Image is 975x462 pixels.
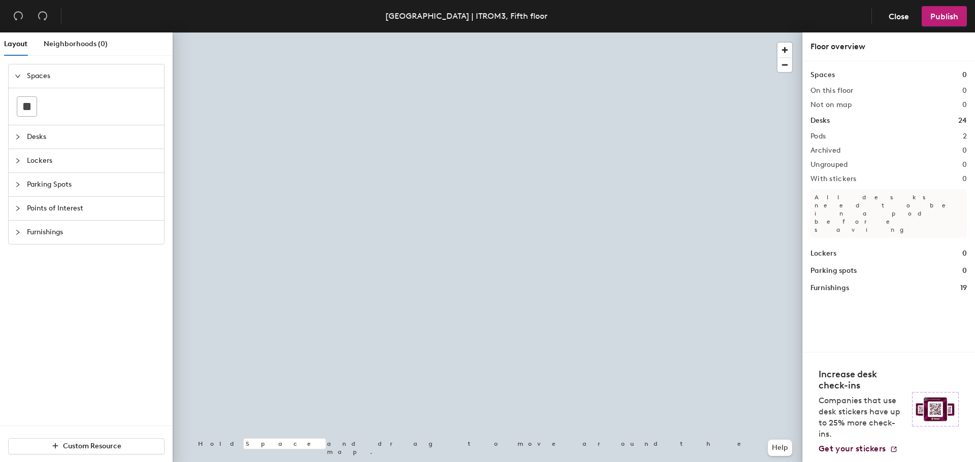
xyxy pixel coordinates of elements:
img: Sticker logo [912,392,959,427]
button: Help [768,440,792,456]
h1: 0 [962,69,967,81]
h2: Not on map [810,101,852,109]
h1: Parking spots [810,265,857,276]
h1: 0 [962,265,967,276]
span: collapsed [15,205,21,211]
span: Close [889,12,909,21]
h1: 19 [960,282,967,294]
span: Spaces [27,64,158,88]
h2: 0 [962,87,967,95]
h1: Furnishings [810,282,849,294]
button: Redo (⌘ + ⇧ + Z) [32,6,53,26]
h2: 0 [962,147,967,155]
h2: 0 [962,101,967,109]
p: Companies that use desk stickers have up to 25% more check-ins. [819,395,906,440]
span: collapsed [15,134,21,140]
h2: 0 [962,161,967,169]
span: collapsed [15,158,21,164]
span: Get your stickers [819,444,886,453]
h1: Spaces [810,69,835,81]
a: Get your stickers [819,444,898,454]
button: Close [880,6,918,26]
p: All desks need to be in a pod before saving [810,189,967,238]
h2: Ungrouped [810,161,848,169]
h2: 0 [962,175,967,183]
button: Publish [922,6,967,26]
h2: With stickers [810,175,857,183]
h2: On this floor [810,87,854,95]
span: expanded [15,73,21,79]
span: Parking Spots [27,173,158,196]
span: Points of Interest [27,197,158,220]
span: Publish [930,12,958,21]
button: Custom Resource [8,438,165,454]
div: Floor overview [810,41,967,53]
span: Furnishings [27,221,158,244]
h2: Pods [810,132,826,140]
h1: Lockers [810,248,836,259]
h1: 24 [958,115,967,126]
h1: 0 [962,248,967,259]
span: Lockers [27,149,158,172]
h2: 2 [963,132,967,140]
h4: Increase desk check-ins [819,369,906,391]
h2: Archived [810,147,840,155]
span: collapsed [15,182,21,188]
span: Desks [27,125,158,149]
span: Layout [4,40,27,48]
span: Custom Resource [63,442,121,450]
div: [GEOGRAPHIC_DATA] | ITROM3, Fifth floor [385,10,547,22]
button: Undo (⌘ + Z) [8,6,28,26]
h1: Desks [810,115,830,126]
span: Neighborhoods (0) [44,40,108,48]
span: collapsed [15,229,21,235]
